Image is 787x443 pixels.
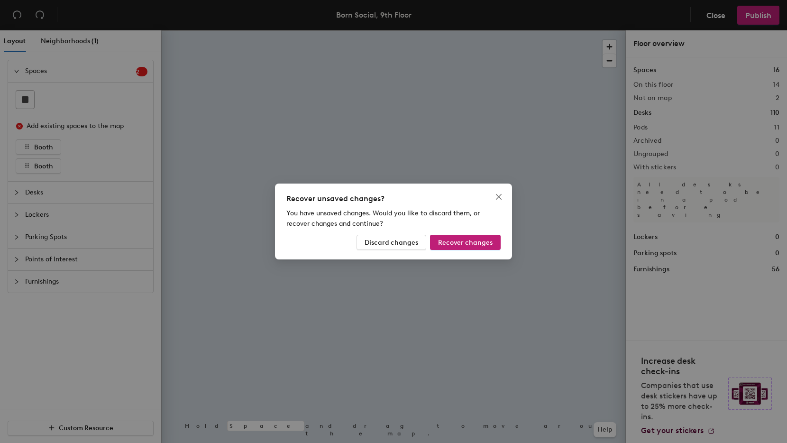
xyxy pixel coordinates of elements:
[286,193,501,204] div: Recover unsaved changes?
[495,193,503,201] span: close
[357,235,426,250] button: Discard changes
[491,193,506,201] span: Close
[491,189,506,204] button: Close
[430,235,501,250] button: Recover changes
[365,239,418,247] span: Discard changes
[286,209,480,228] span: You have unsaved changes. Would you like to discard them, or recover changes and continue?
[438,239,493,247] span: Recover changes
